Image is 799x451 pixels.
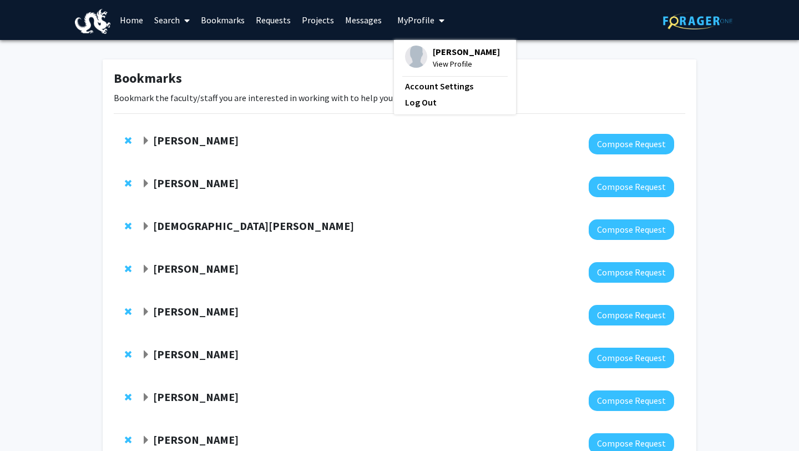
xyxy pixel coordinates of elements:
div: Profile Picture[PERSON_NAME]View Profile [405,46,500,70]
span: Remove Michael Bruneau from bookmarks [125,435,132,444]
strong: [PERSON_NAME] [153,176,239,190]
strong: [PERSON_NAME] [153,262,239,275]
span: Remove Evangelia Chrysikou from bookmarks [125,222,132,230]
button: Compose Request to Evangelia Chrysikou [589,219,674,240]
button: Compose Request to Daniel King [589,177,674,197]
span: Expand Annalisa Na Bookmark [141,393,150,402]
img: Drexel University Logo [75,9,110,34]
a: Log Out [405,96,505,109]
iframe: Chat [8,401,47,443]
span: Expand Ramesh Raghupathi Bookmark [141,308,150,317]
span: Expand Evan Forman Bookmark [141,137,150,146]
strong: [PERSON_NAME] [153,347,239,361]
span: Expand Daniel King Bookmark [141,179,150,188]
a: Requests [250,1,296,39]
span: My Profile [397,14,434,26]
span: View Profile [433,58,500,70]
span: Remove Annalisa Na from bookmarks [125,393,132,402]
a: Bookmarks [195,1,250,39]
p: Bookmark the faculty/staff you are interested in working with to help you find them more easily l... [114,91,685,104]
span: Expand Haifeng Ji Bookmark [141,265,150,274]
button: Compose Request to Annalisa Na [589,390,674,411]
strong: [PERSON_NAME] [153,133,239,147]
a: Account Settings [405,79,505,93]
button: Compose Request to Jenna Hope [589,348,674,368]
span: Remove Ramesh Raghupathi from bookmarks [125,307,132,316]
a: Search [149,1,195,39]
img: Profile Picture [405,46,427,68]
button: Compose Request to Evan Forman [589,134,674,154]
span: Remove Daniel King from bookmarks [125,179,132,188]
a: Projects [296,1,340,39]
img: ForagerOne Logo [663,12,732,29]
span: Expand Michael Bruneau Bookmark [141,436,150,445]
strong: [DEMOGRAPHIC_DATA][PERSON_NAME] [153,219,354,233]
span: Expand Jenna Hope Bookmark [141,350,150,359]
a: Home [114,1,149,39]
span: Expand Evangelia Chrysikou Bookmark [141,222,150,231]
strong: [PERSON_NAME] [153,433,239,447]
strong: [PERSON_NAME] [153,304,239,318]
span: Remove Jenna Hope from bookmarks [125,350,132,359]
span: Remove Evan Forman from bookmarks [125,136,132,145]
h1: Bookmarks [114,71,685,87]
span: [PERSON_NAME] [433,46,500,58]
a: Messages [340,1,387,39]
span: Remove Haifeng Ji from bookmarks [125,264,132,273]
button: Compose Request to Ramesh Raghupathi [589,305,674,325]
button: Compose Request to Haifeng Ji [589,262,674,283]
strong: [PERSON_NAME] [153,390,239,404]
